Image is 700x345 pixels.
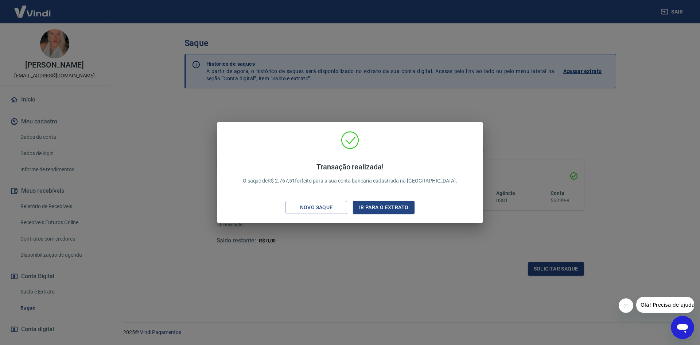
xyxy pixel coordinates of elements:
[671,316,694,339] iframe: Botão para abrir a janela de mensagens
[619,298,633,313] iframe: Fechar mensagem
[291,203,342,212] div: Novo saque
[353,201,415,214] button: Ir para o extrato
[243,162,458,171] h4: Transação realizada!
[285,201,347,214] button: Novo saque
[243,162,458,185] p: O saque de R$ 2.767,51 foi feito para a sua conta bancária cadastrada na [GEOGRAPHIC_DATA].
[636,297,694,313] iframe: Mensagem da empresa
[4,5,61,11] span: Olá! Precisa de ajuda?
